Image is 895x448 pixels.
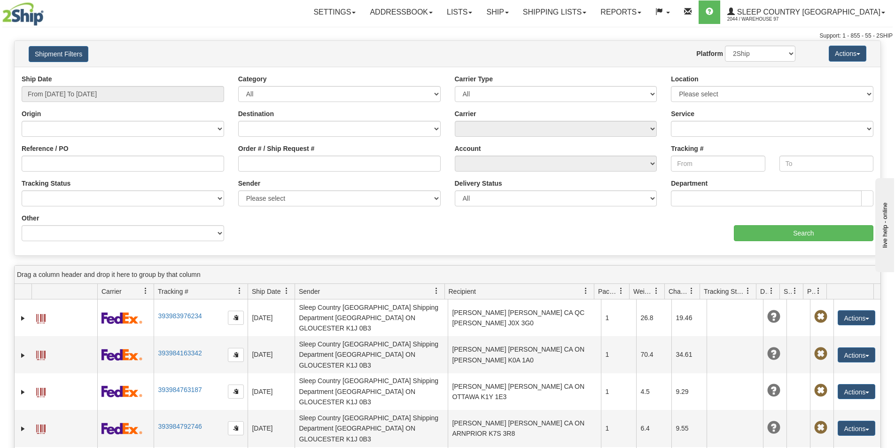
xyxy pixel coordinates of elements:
[248,336,295,373] td: [DATE]
[838,347,875,362] button: Actions
[684,283,700,299] a: Charge filter column settings
[448,373,601,410] td: [PERSON_NAME] [PERSON_NAME] CA ON OTTAWA K1Y 1E3
[238,144,315,153] label: Order # / Ship Request #
[601,336,636,373] td: 1
[228,421,244,435] button: Copy to clipboard
[295,336,448,373] td: Sleep Country [GEOGRAPHIC_DATA] Shipping Department [GEOGRAPHIC_DATA] ON GLOUCESTER K1J 0B3
[810,283,826,299] a: Pickup Status filter column settings
[671,74,698,84] label: Location
[814,384,827,397] span: Pickup Not Assigned
[671,179,708,188] label: Department
[838,384,875,399] button: Actions
[138,283,154,299] a: Carrier filter column settings
[838,310,875,325] button: Actions
[238,74,267,84] label: Category
[636,299,671,336] td: 26.8
[306,0,363,24] a: Settings
[18,351,28,360] a: Expand
[22,213,39,223] label: Other
[740,283,756,299] a: Tracking Status filter column settings
[455,179,502,188] label: Delivery Status
[228,348,244,362] button: Copy to clipboard
[578,283,594,299] a: Recipient filter column settings
[669,287,688,296] span: Charge
[455,144,481,153] label: Account
[36,310,46,325] a: Label
[671,144,703,153] label: Tracking #
[696,49,723,58] label: Platform
[22,109,41,118] label: Origin
[479,0,515,24] a: Ship
[636,410,671,447] td: 6.4
[22,179,70,188] label: Tracking Status
[295,299,448,336] td: Sleep Country [GEOGRAPHIC_DATA] Shipping Department [GEOGRAPHIC_DATA] ON GLOUCESTER K1J 0B3
[763,283,779,299] a: Delivery Status filter column settings
[671,109,694,118] label: Service
[18,314,28,323] a: Expand
[36,384,46,399] a: Label
[15,266,880,284] div: grid grouping header
[101,287,122,296] span: Carrier
[440,0,479,24] a: Lists
[767,421,780,434] span: Unknown
[363,0,440,24] a: Addressbook
[727,15,798,24] span: 2044 / Warehouse 97
[36,346,46,362] a: Label
[299,287,320,296] span: Sender
[455,74,493,84] label: Carrier Type
[18,424,28,433] a: Expand
[704,287,745,296] span: Tracking Status
[238,109,274,118] label: Destination
[252,287,280,296] span: Ship Date
[734,225,873,241] input: Search
[101,349,142,361] img: 2 - FedEx Express®
[807,287,815,296] span: Pickup Status
[784,287,792,296] span: Shipment Issues
[735,8,880,16] span: Sleep Country [GEOGRAPHIC_DATA]
[29,46,88,62] button: Shipment Filters
[633,287,653,296] span: Weight
[720,0,892,24] a: Sleep Country [GEOGRAPHIC_DATA] 2044 / Warehouse 97
[295,410,448,447] td: Sleep Country [GEOGRAPHIC_DATA] Shipping Department [GEOGRAPHIC_DATA] ON GLOUCESTER K1J 0B3
[101,312,142,324] img: 2 - FedEx Express®
[448,410,601,447] td: [PERSON_NAME] [PERSON_NAME] CA ON ARNPRIOR K7S 3R8
[448,336,601,373] td: [PERSON_NAME] [PERSON_NAME] CA ON [PERSON_NAME] K0A 1A0
[2,32,893,40] div: Support: 1 - 855 - 55 - 2SHIP
[101,423,142,434] img: 2 - FedEx Express®
[779,156,873,172] input: To
[279,283,295,299] a: Ship Date filter column settings
[295,373,448,410] td: Sleep Country [GEOGRAPHIC_DATA] Shipping Department [GEOGRAPHIC_DATA] ON GLOUCESTER K1J 0B3
[671,336,707,373] td: 34.61
[648,283,664,299] a: Weight filter column settings
[636,373,671,410] td: 4.5
[228,385,244,399] button: Copy to clipboard
[829,46,866,62] button: Actions
[814,421,827,434] span: Pickup Not Assigned
[760,287,768,296] span: Delivery Status
[787,283,803,299] a: Shipment Issues filter column settings
[428,283,444,299] a: Sender filter column settings
[671,299,707,336] td: 19.46
[7,8,87,15] div: live help - online
[158,423,202,430] a: 393984792746
[767,347,780,361] span: Unknown
[613,283,629,299] a: Packages filter column settings
[238,179,260,188] label: Sender
[593,0,648,24] a: Reports
[22,144,69,153] label: Reference / PO
[455,109,476,118] label: Carrier
[636,336,671,373] td: 70.4
[158,386,202,393] a: 393984763187
[767,310,780,323] span: Unknown
[838,421,875,436] button: Actions
[232,283,248,299] a: Tracking # filter column settings
[873,176,894,272] iframe: chat widget
[767,384,780,397] span: Unknown
[671,156,765,172] input: From
[598,287,618,296] span: Packages
[248,373,295,410] td: [DATE]
[158,312,202,320] a: 393983976234
[814,310,827,323] span: Pickup Not Assigned
[601,410,636,447] td: 1
[2,2,44,26] img: logo2044.jpg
